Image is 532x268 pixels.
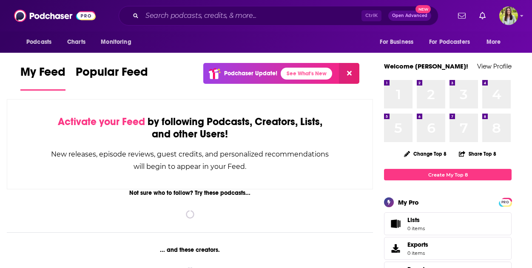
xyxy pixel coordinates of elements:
[380,36,413,48] span: For Business
[101,36,131,48] span: Monitoring
[399,148,452,159] button: Change Top 8
[429,36,470,48] span: For Podcasters
[398,198,419,206] div: My Pro
[7,246,373,254] div: ... and these creators.
[407,225,425,231] span: 0 items
[384,212,512,235] a: Lists
[499,6,518,25] img: User Profile
[392,14,427,18] span: Open Advanced
[20,34,63,50] button: open menu
[67,36,85,48] span: Charts
[50,148,330,173] div: New releases, episode reviews, guest credits, and personalized recommendations will begin to appe...
[407,250,428,256] span: 0 items
[361,10,381,21] span: Ctrl K
[142,9,361,23] input: Search podcasts, credits, & more...
[477,62,512,70] a: View Profile
[387,218,404,230] span: Lists
[476,9,489,23] a: Show notifications dropdown
[50,116,330,140] div: by following Podcasts, Creators, Lists, and other Users!
[415,5,431,13] span: New
[14,8,96,24] img: Podchaser - Follow, Share and Rate Podcasts
[500,199,510,205] span: PRO
[387,242,404,254] span: Exports
[407,241,428,248] span: Exports
[62,34,91,50] a: Charts
[281,68,332,80] a: See What's New
[407,216,420,224] span: Lists
[7,189,373,197] div: Not sure who to follow? Try these podcasts...
[20,65,65,84] span: My Feed
[76,65,148,84] span: Popular Feed
[481,34,512,50] button: open menu
[95,34,142,50] button: open menu
[499,6,518,25] span: Logged in as meaghanyoungblood
[384,169,512,180] a: Create My Top 8
[500,199,510,205] a: PRO
[384,62,468,70] a: Welcome [PERSON_NAME]!
[58,115,145,128] span: Activate your Feed
[458,145,497,162] button: Share Top 8
[374,34,424,50] button: open menu
[388,11,431,21] button: Open AdvancedNew
[424,34,482,50] button: open menu
[76,65,148,91] a: Popular Feed
[384,237,512,260] a: Exports
[119,6,438,26] div: Search podcasts, credits, & more...
[499,6,518,25] button: Show profile menu
[224,70,277,77] p: Podchaser Update!
[486,36,501,48] span: More
[455,9,469,23] a: Show notifications dropdown
[407,216,425,224] span: Lists
[26,36,51,48] span: Podcasts
[20,65,65,91] a: My Feed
